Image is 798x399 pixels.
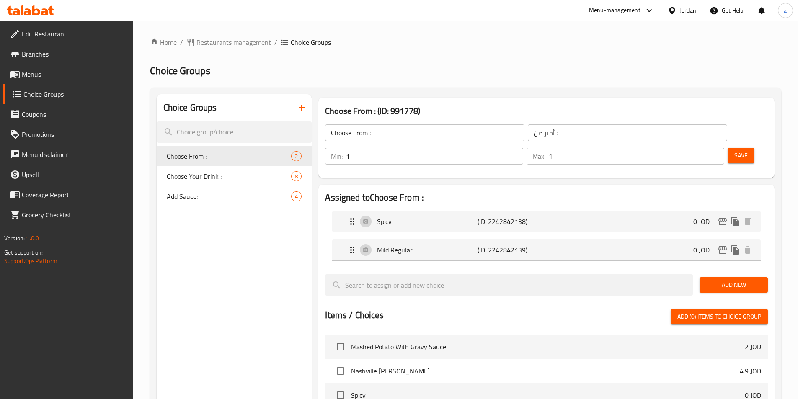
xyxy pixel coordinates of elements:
span: Choice Groups [23,89,127,99]
p: 4.9 JOD [740,366,761,376]
span: Select choice [332,338,349,355]
div: Choose Your Drink :8 [157,166,312,186]
nav: breadcrumb [150,37,781,47]
button: Add (0) items to choice group [671,309,768,324]
button: delete [741,244,754,256]
div: Choose From :2 [157,146,312,166]
input: search [325,274,693,296]
a: Menu disclaimer [3,144,133,165]
span: Version: [4,233,25,244]
button: delete [741,215,754,228]
p: (ID: 2242842138) [478,216,545,227]
span: 2 [292,152,301,160]
a: Support.OpsPlatform [4,255,57,266]
button: edit [716,244,729,256]
button: Save [728,148,754,163]
span: Choose Your Drink : [167,171,292,181]
span: Choice Groups [150,61,210,80]
span: Mashed Potato With Gravy Sauce [351,342,745,352]
li: Expand [325,236,768,264]
a: Menus [3,64,133,84]
input: search [157,121,312,143]
span: Select choice [332,362,349,380]
p: 0 JOD [693,245,716,255]
p: Min: [331,151,343,161]
a: Edit Restaurant [3,24,133,44]
span: Add Sauce: [167,191,292,201]
div: Choices [291,191,302,201]
a: Promotions [3,124,133,144]
span: Coverage Report [22,190,127,200]
h2: Items / Choices [325,309,384,322]
span: Promotions [22,129,127,139]
h2: Assigned to Choose From : [325,191,768,204]
span: Coupons [22,109,127,119]
a: Choice Groups [3,84,133,104]
a: Branches [3,44,133,64]
li: / [180,37,183,47]
p: Max: [532,151,545,161]
span: Menu disclaimer [22,149,127,160]
a: Home [150,37,177,47]
p: 0 JOD [693,216,716,227]
span: Upsell [22,170,127,180]
span: Nashville [PERSON_NAME] [351,366,740,376]
span: Edit Restaurant [22,29,127,39]
span: Add (0) items to choice group [677,311,761,322]
div: Expand [332,239,761,260]
div: Choices [291,151,302,161]
h2: Choice Groups [163,101,217,114]
p: Spicy [377,216,477,227]
span: a [784,6,787,15]
p: 2 JOD [745,342,761,352]
span: Branches [22,49,127,59]
a: Coverage Report [3,185,133,205]
div: Menu-management [589,5,640,15]
div: Add Sauce:4 [157,186,312,206]
p: (ID: 2242842139) [478,245,545,255]
span: 4 [292,193,301,201]
button: duplicate [729,244,741,256]
div: Expand [332,211,761,232]
span: Add New [706,280,761,290]
li: Expand [325,207,768,236]
a: Coupons [3,104,133,124]
button: edit [716,215,729,228]
button: Add New [700,277,768,293]
span: 8 [292,172,301,180]
span: Restaurants management [196,37,271,47]
span: Grocery Checklist [22,210,127,220]
span: Menus [22,69,127,79]
span: 1.0.0 [26,233,39,244]
span: Get support on: [4,247,43,258]
h3: Choose From : (ID: 991778) [325,104,768,118]
p: Mild Regular [377,245,477,255]
a: Grocery Checklist [3,205,133,225]
span: Save [734,150,748,161]
span: Choice Groups [291,37,331,47]
div: Choices [291,171,302,181]
li: / [274,37,277,47]
a: Upsell [3,165,133,185]
a: Restaurants management [186,37,271,47]
span: Choose From : [167,151,292,161]
button: duplicate [729,215,741,228]
div: Jordan [680,6,696,15]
